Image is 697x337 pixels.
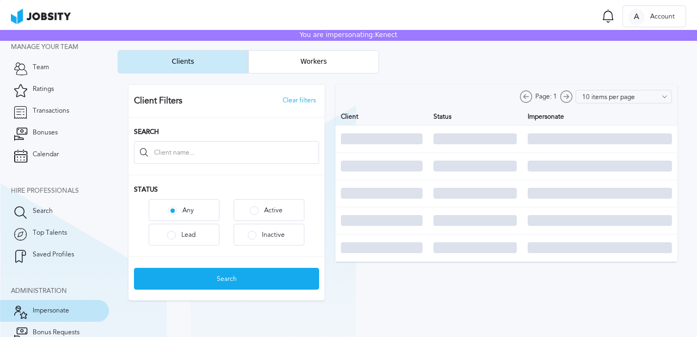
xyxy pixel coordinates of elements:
div: Hire Professionals [11,187,109,195]
button: Lead [149,224,219,246]
span: Transactions [33,107,69,115]
span: Account [645,13,680,21]
img: ab4bad089aa723f57921c736e9817d99.png [11,9,71,24]
h3: Search [134,128,319,136]
h3: Status [134,186,319,194]
span: Impersonate [33,307,69,315]
span: Ratings [33,85,54,93]
button: Any [149,199,219,221]
div: A [628,9,645,25]
div: Search [134,268,319,290]
button: Clients [118,50,248,73]
div: Inactive [256,231,290,239]
button: AAccount [622,5,686,27]
th: Impersonate [522,109,677,125]
th: Client [335,109,428,125]
div: Administration [11,287,109,295]
div: Manage your team [11,44,109,51]
input: Client name... [134,142,319,163]
div: Lead [176,231,201,239]
span: Team [33,64,49,71]
th: Status [428,109,522,125]
button: Inactive [234,224,304,246]
span: Page: 1 [535,93,557,101]
span: Saved Profiles [33,251,74,259]
button: Workers [248,50,379,73]
button: Clear filters [279,96,319,105]
span: Bonuses [33,129,58,137]
span: Top Talents [33,229,67,237]
h3: Client Filters [134,96,182,106]
div: Any [177,207,199,215]
span: Calendar [33,151,59,158]
div: Active [259,207,288,215]
button: Search [134,268,319,290]
span: Bonus Requests [33,329,80,336]
button: Active [234,199,304,221]
span: Search [33,207,53,215]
